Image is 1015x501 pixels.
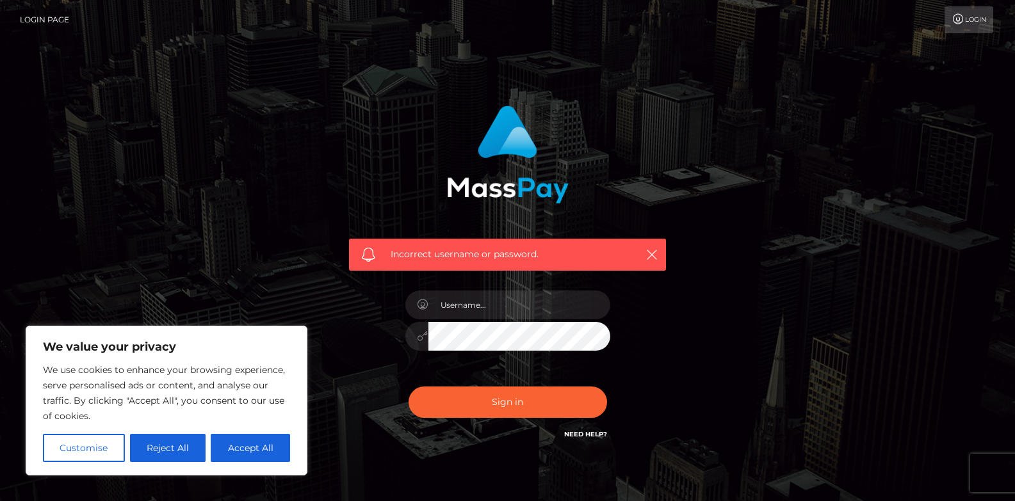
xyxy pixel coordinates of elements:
button: Customise [43,434,125,462]
button: Accept All [211,434,290,462]
a: Login Page [20,6,69,33]
a: Login [945,6,993,33]
input: Username... [428,290,610,319]
div: We value your privacy [26,326,307,475]
img: MassPay Login [447,106,569,203]
p: We value your privacy [43,339,290,354]
span: Incorrect username or password. [391,248,624,261]
button: Sign in [409,386,607,418]
p: We use cookies to enhance your browsing experience, serve personalised ads or content, and analys... [43,362,290,424]
a: Need Help? [564,430,607,438]
button: Reject All [130,434,206,462]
